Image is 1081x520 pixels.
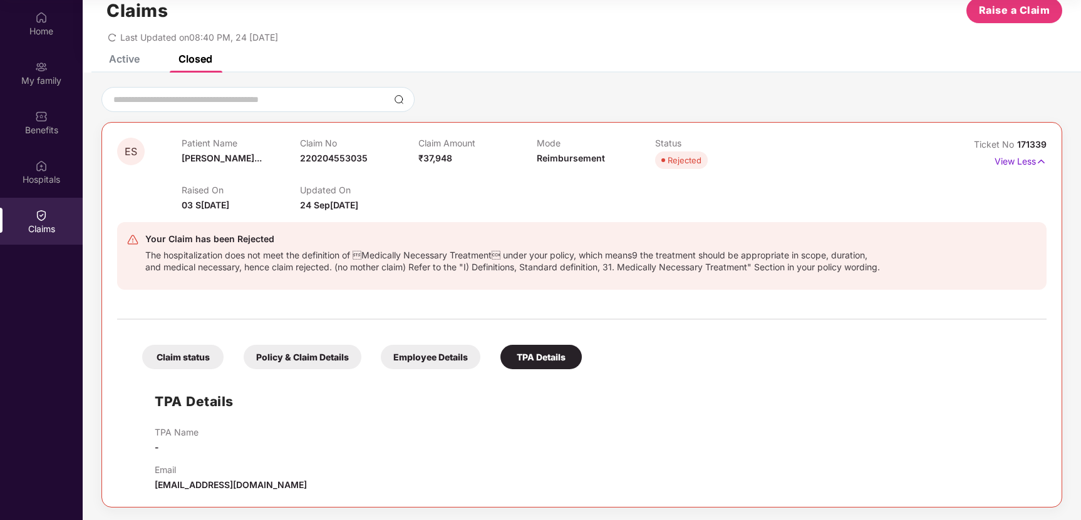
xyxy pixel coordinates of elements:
div: Rejected [668,154,701,166]
p: Patient Name [182,138,300,148]
p: Email [155,464,307,475]
span: 03 S[DATE] [182,200,229,210]
p: Status [655,138,773,148]
div: The hospitalization does not meet the definition of Medically Necessary Treatment under your po... [145,247,886,273]
span: Raise a Claim [979,3,1050,18]
img: svg+xml;base64,PHN2ZyB3aWR0aD0iMjAiIGhlaWdodD0iMjAiIHZpZXdCb3g9IjAgMCAyMCAyMCIgZmlsbD0ibm9uZSIgeG... [35,61,48,73]
span: [EMAIL_ADDRESS][DOMAIN_NAME] [155,479,307,490]
span: ES [125,146,137,157]
span: [PERSON_NAME]... [182,153,262,163]
p: Claim Amount [418,138,537,148]
p: Mode [537,138,655,148]
span: Last Updated on 08:40 PM, 24 [DATE] [120,32,278,43]
span: Ticket No [974,139,1017,150]
p: TPA Name [155,427,199,437]
div: Active [109,53,140,65]
span: 171339 [1017,139,1047,150]
div: Closed [178,53,212,65]
p: View Less [995,151,1047,168]
img: svg+xml;base64,PHN2ZyBpZD0iSG9tZSIgeG1sbnM9Imh0dHA6Ly93d3cudzMub3JnLzIwMDAvc3ZnIiB3aWR0aD0iMjAiIG... [35,11,48,24]
img: svg+xml;base64,PHN2ZyBpZD0iU2VhcmNoLTMyeDMyIiB4bWxucz0iaHR0cDovL3d3dy53My5vcmcvMjAwMC9zdmciIHdpZH... [394,94,404,105]
span: - [155,442,159,452]
img: svg+xml;base64,PHN2ZyB4bWxucz0iaHR0cDovL3d3dy53My5vcmcvMjAwMC9zdmciIHdpZHRoPSIyNCIgaGVpZ2h0PSIyNC... [127,233,139,246]
div: Your Claim has been Rejected [145,232,886,247]
div: TPA Details [500,345,582,369]
img: svg+xml;base64,PHN2ZyBpZD0iQ2xhaW0iIHhtbG5zPSJodHRwOi8vd3d3LnczLm9yZy8yMDAwL3N2ZyIgd2lkdGg9IjIwIi... [35,209,48,222]
span: 24 Sep[DATE] [300,200,358,210]
img: svg+xml;base64,PHN2ZyBpZD0iSG9zcGl0YWxzIiB4bWxucz0iaHR0cDovL3d3dy53My5vcmcvMjAwMC9zdmciIHdpZHRoPS... [35,160,48,172]
span: ₹37,948 [418,153,452,163]
img: svg+xml;base64,PHN2ZyB4bWxucz0iaHR0cDovL3d3dy53My5vcmcvMjAwMC9zdmciIHdpZHRoPSIxNyIgaGVpZ2h0PSIxNy... [1036,155,1047,168]
p: Updated On [300,185,418,195]
span: redo [108,32,116,43]
h1: TPA Details [155,391,234,412]
p: Claim No [300,138,418,148]
p: Raised On [182,185,300,195]
div: Policy & Claim Details [244,345,361,369]
div: Claim status [142,345,224,369]
span: Reimbursement [537,153,605,163]
div: Employee Details [381,345,480,369]
img: svg+xml;base64,PHN2ZyBpZD0iQmVuZWZpdHMiIHhtbG5zPSJodHRwOi8vd3d3LnczLm9yZy8yMDAwL3N2ZyIgd2lkdGg9Ij... [35,110,48,123]
span: 220204553035 [300,153,368,163]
